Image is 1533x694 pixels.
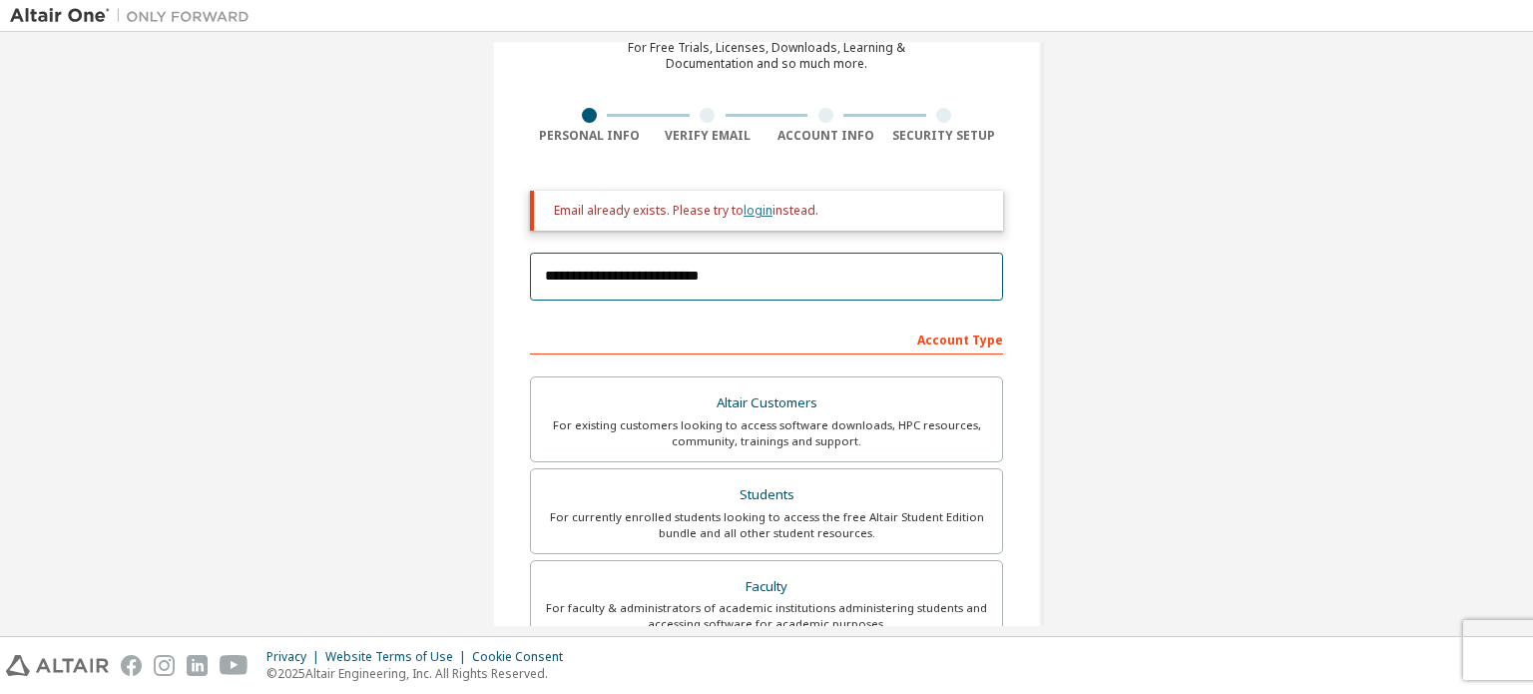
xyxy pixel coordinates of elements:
[649,128,767,144] div: Verify Email
[6,655,109,676] img: altair_logo.svg
[530,128,649,144] div: Personal Info
[220,655,249,676] img: youtube.svg
[121,655,142,676] img: facebook.svg
[187,655,208,676] img: linkedin.svg
[885,128,1004,144] div: Security Setup
[154,655,175,676] img: instagram.svg
[628,40,905,72] div: For Free Trials, Licenses, Downloads, Learning & Documentation and so much more.
[325,649,472,665] div: Website Terms of Use
[543,509,990,541] div: For currently enrolled students looking to access the free Altair Student Edition bundle and all ...
[266,649,325,665] div: Privacy
[472,649,575,665] div: Cookie Consent
[766,128,885,144] div: Account Info
[10,6,259,26] img: Altair One
[530,323,1003,354] div: Account Type
[543,417,990,449] div: For existing customers looking to access software downloads, HPC resources, community, trainings ...
[543,600,990,632] div: For faculty & administrators of academic institutions administering students and accessing softwa...
[744,202,772,219] a: login
[554,203,987,219] div: Email already exists. Please try to instead.
[543,573,990,601] div: Faculty
[543,389,990,417] div: Altair Customers
[543,481,990,509] div: Students
[266,665,575,682] p: © 2025 Altair Engineering, Inc. All Rights Reserved.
